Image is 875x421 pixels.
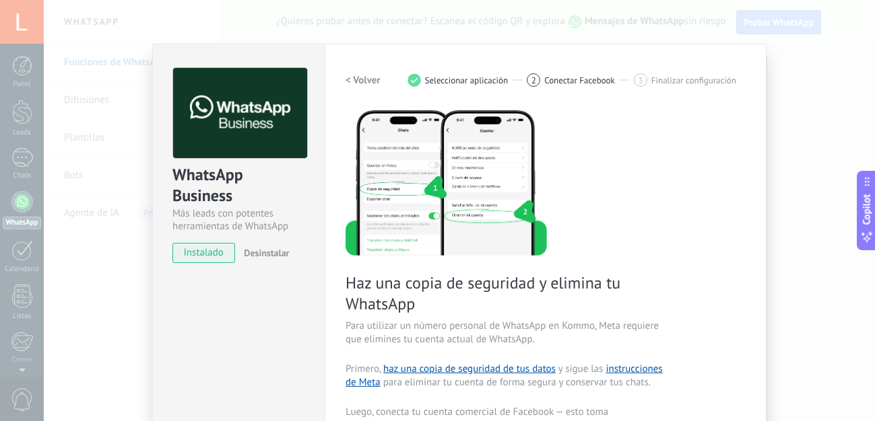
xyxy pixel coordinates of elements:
img: logo_main.png [173,68,307,159]
span: Copilot [860,194,874,225]
span: instalado [173,243,234,263]
span: 3 [638,75,643,86]
div: WhatsApp Business [172,164,305,207]
button: Desinstalar [238,243,289,263]
span: Para utilizar un número personal de WhatsApp en Kommo, Meta requiere que elimines tu cuenta actua... [346,319,666,346]
span: Primero, y sigue las para eliminar tu cuenta de forma segura y conservar tus chats. [346,362,666,389]
span: Finalizar configuración [651,75,736,85]
h2: < Volver [346,74,381,87]
a: instrucciones de Meta [346,362,663,389]
a: haz una copia de seguridad de tus datos [383,362,556,375]
span: Conectar Facebook [544,75,615,85]
img: delete personal phone [346,108,547,256]
span: Seleccionar aplicación [425,75,509,85]
div: Más leads con potentes herramientas de WhatsApp [172,207,305,233]
span: Desinstalar [244,247,289,259]
span: Haz una copia de seguridad y elimina tu WhatsApp [346,272,666,314]
span: 2 [531,75,536,86]
button: < Volver [346,68,381,92]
